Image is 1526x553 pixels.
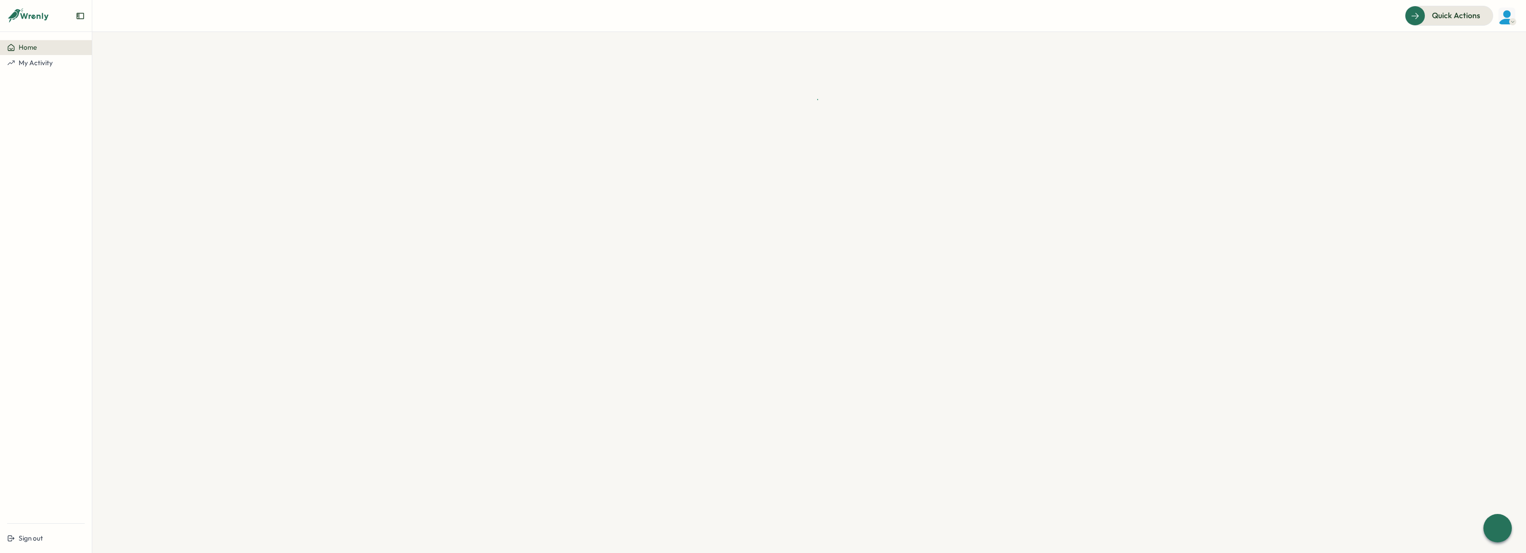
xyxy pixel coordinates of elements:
img: Varghese Thomas Eeralil [1498,8,1515,24]
span: My Activity [19,59,53,67]
span: Home [19,43,37,52]
span: Quick Actions [1432,10,1480,21]
span: Sign out [19,534,43,542]
button: Expand sidebar [76,12,85,20]
button: Quick Actions [1405,6,1493,25]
